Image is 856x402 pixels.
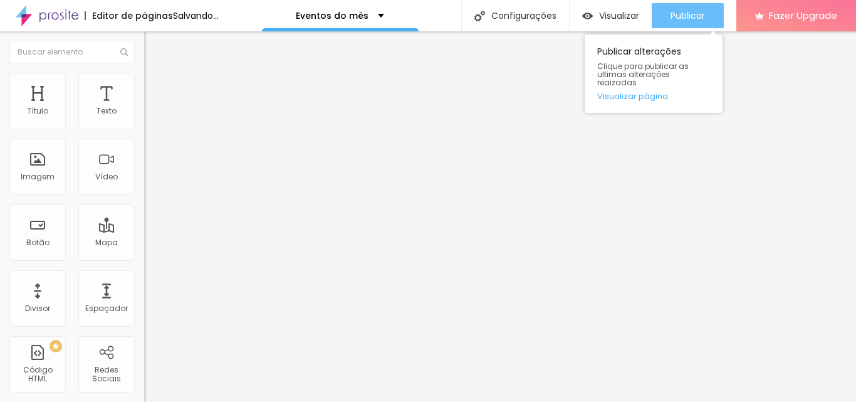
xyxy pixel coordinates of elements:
span: Clique para publicar as ultimas alterações reaizadas [597,62,710,87]
div: Texto [97,107,117,115]
img: Icone [474,11,485,21]
img: Icone [120,48,128,56]
img: view-1.svg [582,11,593,21]
div: Código HTML [13,366,62,384]
input: Buscar elemento [9,41,135,63]
button: Publicar [652,3,724,28]
div: Redes Sociais [81,366,131,384]
div: Vídeo [95,172,118,181]
div: Divisor [25,304,50,313]
div: Salvando... [173,11,219,20]
span: Publicar [671,11,705,21]
span: Visualizar [599,11,639,21]
div: Editor de páginas [85,11,173,20]
div: Mapa [95,238,118,247]
span: Fazer Upgrade [769,10,837,21]
a: Visualizar página [597,92,710,100]
button: Visualizar [570,3,652,28]
p: Eventos do mês [296,11,368,20]
div: Espaçador [85,304,128,313]
iframe: Editor [144,31,856,402]
div: Publicar alterações [585,34,723,113]
div: Botão [26,238,50,247]
div: Imagem [21,172,55,181]
div: Título [27,107,48,115]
